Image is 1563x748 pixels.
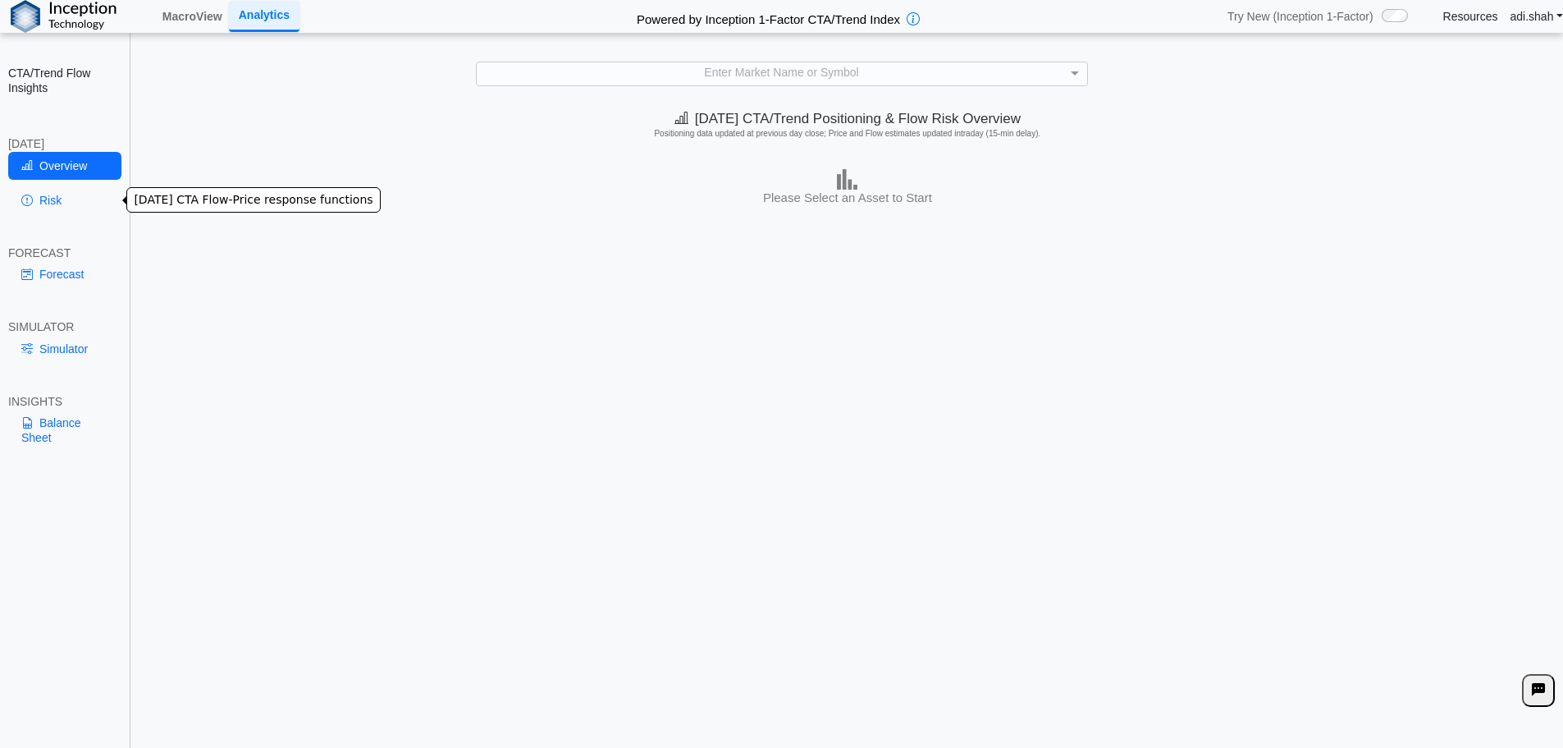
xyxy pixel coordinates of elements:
div: SIMULATOR [8,319,121,334]
span: [DATE] CTA/Trend Positioning & Flow Risk Overview [674,111,1021,126]
a: Simulator [8,335,121,363]
a: Analytics [229,1,299,31]
a: Risk [8,186,121,214]
div: [DATE] CTA Flow-Price response functions [126,187,380,213]
h2: Powered by Inception 1-Factor CTA/Trend Index [630,5,907,28]
div: INSIGHTS [8,394,121,409]
div: FORECAST [8,246,121,260]
div: [DATE] [8,136,121,151]
a: Forecast [8,260,121,288]
h2: CTA/Trend Flow Insights [8,66,121,95]
span: Try New (Inception 1-Factor) [1227,9,1373,24]
div: Enter Market Name or Symbol [477,62,1087,85]
a: Resources [1443,9,1498,24]
a: MacroView [156,2,229,30]
a: Balance Sheet [8,409,121,452]
img: bar-chart.png [837,169,857,190]
h5: Positioning data updated at previous day close; Price and Flow estimates updated intraday (15-min... [139,129,1556,139]
h3: Please Select an Asset to Start [136,190,1559,206]
a: Overview [8,152,121,180]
